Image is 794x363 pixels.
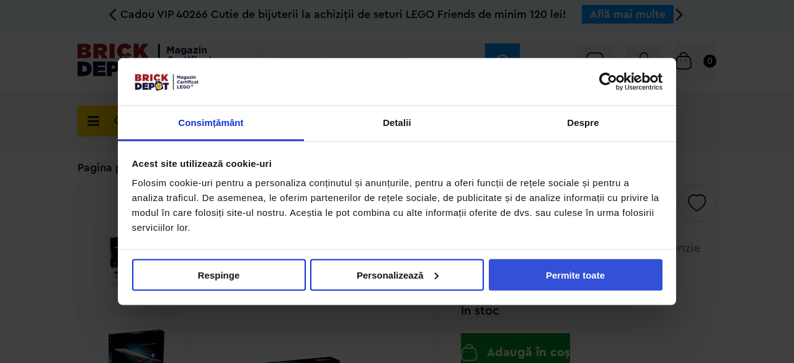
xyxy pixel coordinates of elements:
div: Folosim cookie-uri pentru a personaliza conținutul și anunțurile, pentru a oferi funcții de rețel... [132,176,662,235]
button: Permite toate [489,259,662,290]
a: Consimțământ [118,106,304,141]
a: Despre [490,106,676,141]
div: Acest site utilizează cookie-uri [132,156,662,171]
button: Respinge [132,259,306,290]
button: Personalizează [310,259,484,290]
a: Detalii [304,106,490,141]
a: Usercentrics Cookiebot - opens in a new window [554,72,662,91]
img: siglă [132,72,200,92]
